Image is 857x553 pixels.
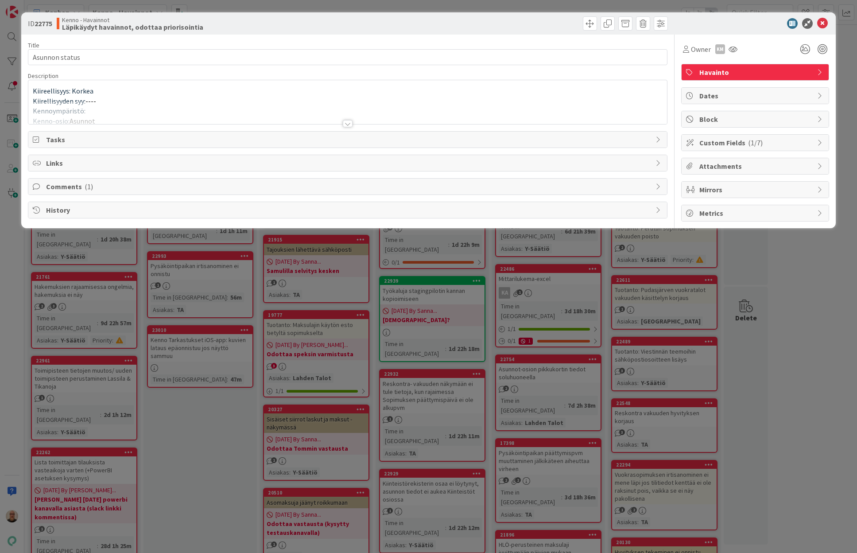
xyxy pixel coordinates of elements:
span: Attachments [699,161,813,171]
div: KM [715,44,725,54]
span: Kenno - Havainnot [62,16,203,23]
span: Mirrors [699,184,813,195]
span: Custom Fields [699,137,813,148]
span: Owner [691,44,711,55]
span: Block [699,114,813,125]
span: Metrics [699,208,813,218]
span: Description [28,72,58,80]
span: Kiireellisyys: Korkea [33,86,93,95]
span: ( 1/7 ) [748,138,763,147]
span: ID [28,18,52,29]
span: Dates [699,90,813,101]
b: Läpikäydyt havainnot, odottaa priorisointia [62,23,203,31]
span: History [46,205,651,215]
span: ( 1 ) [85,182,93,191]
label: Title [28,41,39,49]
input: type card name here... [28,49,667,65]
span: Havainto [699,67,813,78]
b: 22775 [35,19,52,28]
span: Kiirellisyyden syy: [33,97,85,105]
span: Comments [46,181,651,192]
span: ---- [85,97,96,105]
span: Tasks [46,134,651,145]
span: Links [46,158,651,168]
